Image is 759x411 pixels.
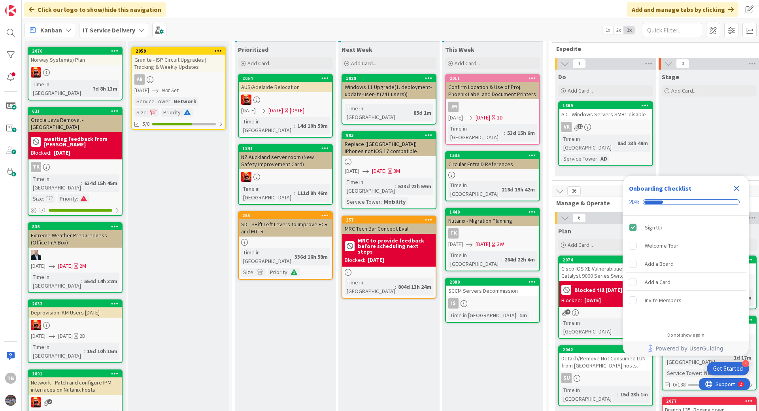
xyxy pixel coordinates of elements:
div: Time in [GEOGRAPHIC_DATA] [31,343,84,360]
div: 1928Windows 11 Upgrade(1. deployment-update-user-it (241 users)) [342,75,436,99]
div: Network - Patch and configure IPMI interfaces on Nutanix hosts [28,377,122,395]
span: [DATE] [476,240,490,248]
span: [DATE] [58,262,73,270]
span: 2 [47,399,52,404]
b: awaiting feedback from [PERSON_NAME] [44,136,119,147]
img: Visit kanbanzone.com [5,5,16,16]
span: 6 [572,213,586,223]
div: 1440 [446,208,539,216]
img: VN [241,172,251,182]
span: 3x [624,26,634,34]
span: : [81,179,82,188]
span: : [77,194,78,203]
div: SU [559,373,652,383]
img: VN [241,95,251,105]
div: 2054AUS/Adelaide Relocation [239,75,332,92]
div: 903 [346,133,436,138]
div: 2033Deprovision IKM Users [DATE] [28,300,122,318]
div: 1440 [449,209,539,215]
div: 4 [742,360,749,367]
span: Add Card... [568,87,593,94]
div: 257 [346,217,436,223]
img: avatar [5,395,16,406]
div: 2054 [239,75,332,82]
div: 1535 [449,153,539,158]
div: Get Started [713,365,743,373]
div: Time in [GEOGRAPHIC_DATA] [448,124,504,142]
span: : [294,189,295,197]
div: Priority [268,268,287,277]
div: [DATE] [584,296,601,305]
div: Time in [GEOGRAPHIC_DATA] [345,178,395,195]
div: 1869 [559,102,652,109]
b: MRC to provide feedback before scheduling next steps [358,238,433,254]
span: Do [558,73,566,81]
span: : [731,353,732,362]
div: 2080SCCM Servers Decommission [446,278,539,296]
div: Detach/Remove Not Consumed LUN from [GEOGRAPHIC_DATA] hosts. [559,353,652,371]
div: Oracle Java Removal - [GEOGRAPHIC_DATA] [28,115,122,132]
div: Time in [GEOGRAPHIC_DATA] [561,386,617,403]
b: Blocked till [DATE] [574,287,622,293]
div: VK [561,122,572,132]
div: 257MRC Tech Bar Concept Eval [342,216,436,234]
div: 2M [79,262,86,270]
span: [DATE] [31,332,45,340]
span: : [395,282,396,291]
div: Granite - ISP Circuit Upgrades | Tracking & Weekly Updates [132,55,225,72]
div: Close Checklist [730,182,743,195]
div: Replace ([GEOGRAPHIC_DATA]) iPhones not iOS 17 compatible [342,139,436,156]
div: 1440Nutanix - Migration Planning [446,208,539,226]
div: Size [31,194,43,203]
span: [DATE] [268,106,283,115]
div: 804d 13h 24m [396,282,433,291]
div: 2011 [449,76,539,81]
div: 1D [497,114,503,122]
span: : [43,194,44,203]
span: Add Card... [247,60,273,67]
div: [DATE] [368,256,384,264]
div: Norway System(s) Plan [28,55,122,65]
div: [DATE] [290,106,304,115]
span: : [597,154,599,163]
div: 336d 16h 58m [293,252,330,261]
div: 255SD - SHift Left Levers to Improve FCR and MTTR [239,212,332,237]
div: 1869AD - Windows Servers SMB1 disable [559,102,652,119]
div: 85d 23h 49m [616,139,650,148]
div: 1928 [346,76,436,81]
span: [DATE] [241,106,256,115]
div: 2 [41,3,43,9]
div: VN [239,172,332,182]
div: 1891 [28,370,122,377]
span: [DATE] [372,167,387,175]
div: TB [5,373,16,384]
div: 533d 23h 59m [396,182,433,191]
div: Do not show again [667,332,704,338]
div: Time in [GEOGRAPHIC_DATA] [561,318,627,336]
div: VN [239,95,332,105]
div: 264d 22h 4m [502,255,537,264]
div: SU [561,373,572,383]
div: 3M [393,167,400,175]
div: Confirm Location & Use of Proj. Phoenix Label and Document Printers [446,82,539,99]
span: : [181,108,182,117]
div: Checklist Container [623,176,749,356]
div: Welcome Tour is incomplete. [626,237,746,254]
div: TK [448,228,459,239]
div: Time in [GEOGRAPHIC_DATA] [31,273,81,290]
div: Time in [GEOGRAPHIC_DATA] [561,134,614,152]
div: TK [28,162,122,172]
div: Extreme Weather Preparedness (Office In A Box) [28,230,122,248]
div: Size [241,268,253,277]
span: : [294,121,295,130]
span: : [410,108,412,117]
div: 836 [32,224,122,229]
div: HO [28,250,122,260]
span: : [84,347,85,356]
div: AD - Windows Servers SMB1 disable [559,109,652,119]
span: Powered by UserGuiding [655,344,723,353]
div: Mobility [382,197,408,206]
div: 257 [342,216,436,223]
div: 255 [242,213,332,218]
div: 1891Network - Patch and configure IPMI interfaces on Nutanix hosts [28,370,122,395]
